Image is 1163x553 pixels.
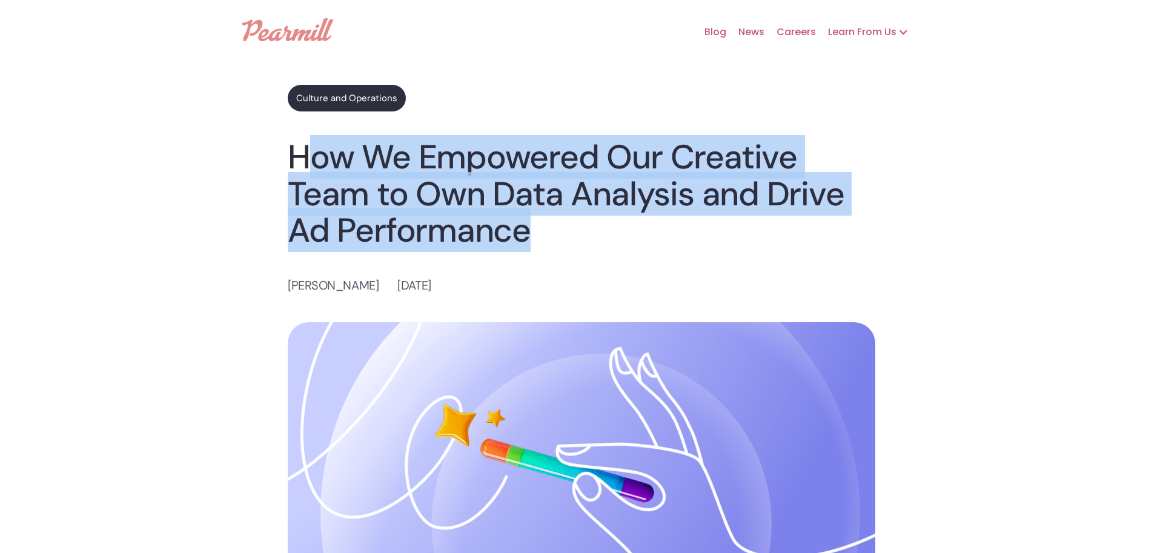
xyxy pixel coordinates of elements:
[764,13,816,51] a: Careers
[288,276,379,295] p: [PERSON_NAME]
[692,13,726,51] a: Blog
[288,139,875,249] h1: How We Empowered Our Creative Team to Own Data Analysis and Drive Ad Performance
[397,276,431,295] p: [DATE]
[288,85,406,111] a: Culture and Operations
[816,13,921,51] div: Learn From Us
[726,13,764,51] a: News
[816,25,896,39] div: Learn From Us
